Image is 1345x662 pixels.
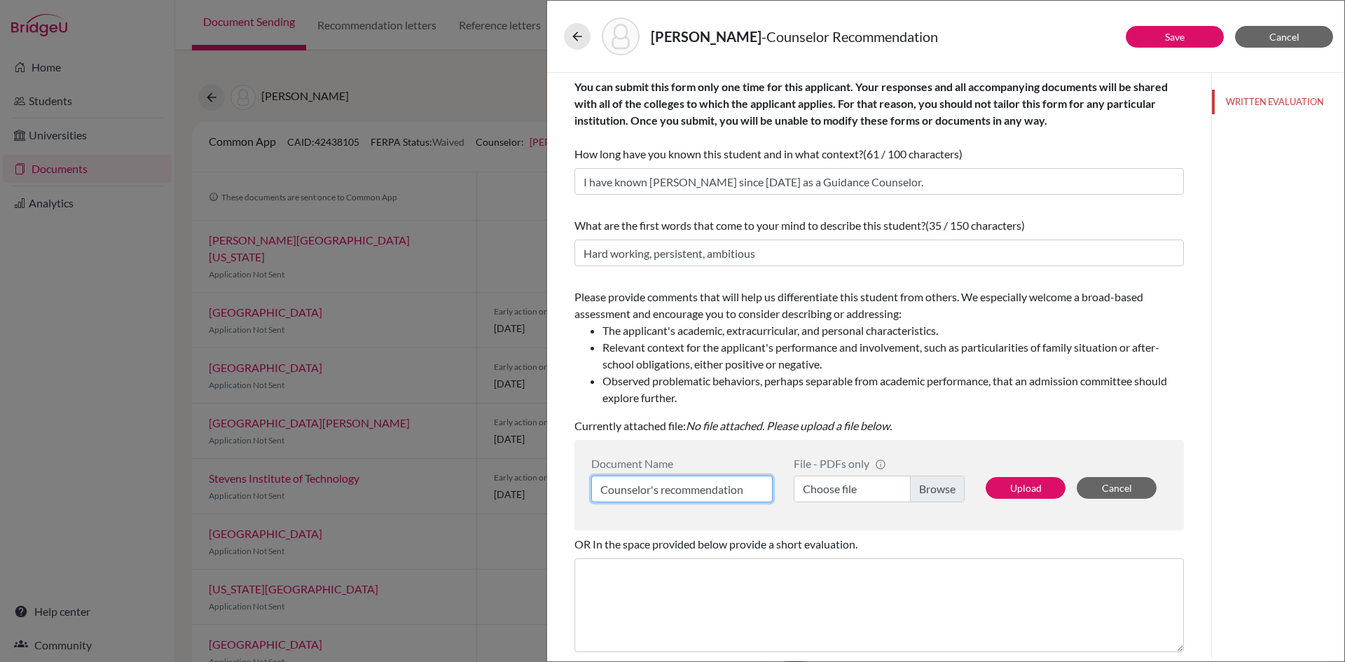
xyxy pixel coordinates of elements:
span: What are the first words that come to your mind to describe this student? [574,219,925,232]
b: You can submit this form only one time for this applicant. Your responses and all accompanying do... [574,80,1168,127]
i: No file attached. Please upload a file below. [686,419,892,432]
strong: [PERSON_NAME] [651,28,761,45]
div: File - PDFs only [794,457,965,470]
span: How long have you known this student and in what context? [574,80,1168,160]
div: Document Name [591,457,773,470]
button: WRITTEN EVALUATION [1212,90,1344,114]
span: OR In the space provided below provide a short evaluation. [574,537,857,551]
span: (35 / 150 characters) [925,219,1025,232]
span: Please provide comments that will help us differentiate this student from others. We especially w... [574,290,1184,406]
button: Upload [986,477,1065,499]
li: Relevant context for the applicant's performance and involvement, such as particularities of fami... [602,339,1184,373]
span: (61 / 100 characters) [863,147,963,160]
li: The applicant's academic, extracurricular, and personal characteristics. [602,322,1184,339]
span: - Counselor Recommendation [761,28,938,45]
span: info [875,459,886,470]
div: Currently attached file: [574,283,1184,440]
label: Choose file [794,476,965,502]
li: Observed problematic behaviors, perhaps separable from academic performance, that an admission co... [602,373,1184,406]
button: Cancel [1077,477,1157,499]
